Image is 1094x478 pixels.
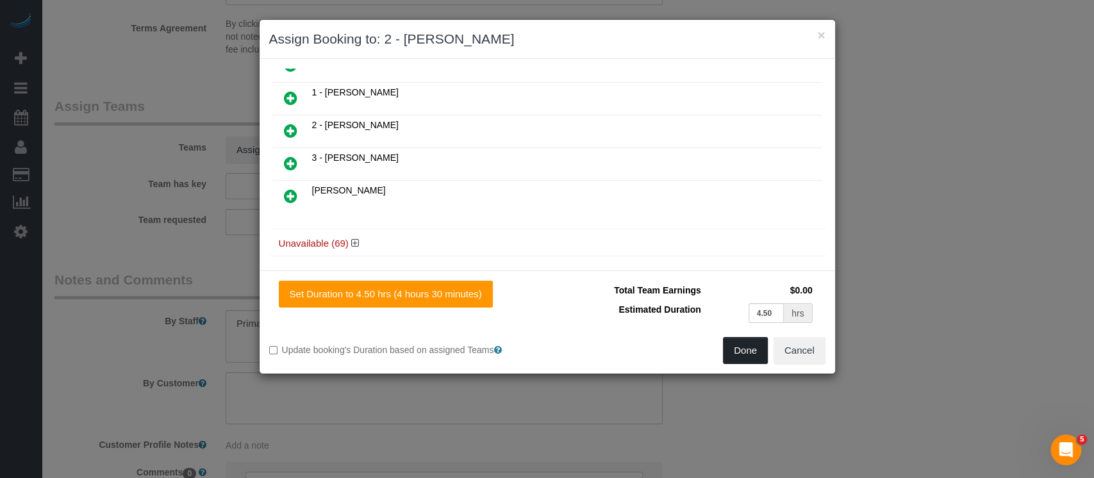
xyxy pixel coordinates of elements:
button: Cancel [774,337,825,364]
span: 5 [1077,434,1087,445]
button: Set Duration to 4.50 hrs (4 hours 30 minutes) [279,281,493,308]
button: Done [723,337,768,364]
h3: Assign Booking to: 2 - [PERSON_NAME] [269,29,825,49]
div: hrs [784,303,812,323]
span: 3 - [PERSON_NAME] [312,152,399,163]
td: Total Team Earnings [557,281,704,300]
input: Update booking's Duration based on assigned Teams [269,346,278,354]
label: Update booking's Duration based on assigned Teams [269,343,538,356]
h4: Unavailable (69) [279,238,816,249]
span: [PERSON_NAME] [312,185,386,195]
span: Estimated Duration [618,304,700,315]
iframe: Intercom live chat [1050,434,1081,465]
td: $0.00 [704,281,816,300]
span: 2 - [PERSON_NAME] [312,120,399,130]
button: × [817,28,825,42]
span: 1 - [PERSON_NAME] [312,87,399,97]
